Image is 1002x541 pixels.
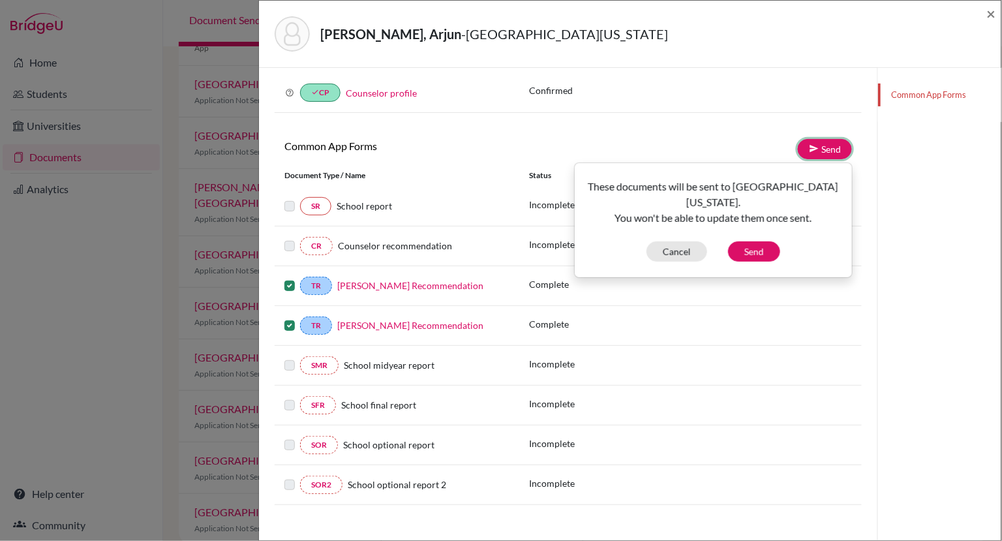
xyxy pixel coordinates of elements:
[529,357,575,371] p: Incomplete
[728,241,780,262] button: Send
[300,237,333,255] a: CR
[300,317,332,335] a: TR
[300,356,339,375] a: SMR
[529,84,852,97] p: Confirmed
[300,436,338,454] a: SOR
[284,140,558,152] h6: Common App Forms
[275,170,519,181] div: Document Type / Name
[341,399,416,410] span: School final report
[878,84,1001,106] a: Common App Forms
[300,197,331,215] a: SR
[300,476,342,494] a: SOR2
[300,84,341,102] a: doneCP
[337,200,392,211] span: School report
[646,241,707,262] button: Cancel
[585,179,842,226] p: These documents will be sent to [GEOGRAPHIC_DATA][US_STATE]. You won't be able to update them onc...
[343,439,434,450] span: School optional report
[300,396,336,414] a: SFR
[529,277,569,291] p: Complete
[320,26,461,42] strong: [PERSON_NAME], Arjun
[529,198,575,211] p: Incomplete
[461,26,668,42] span: - [GEOGRAPHIC_DATA][US_STATE]
[529,397,575,410] p: Incomplete
[311,88,319,96] i: done
[300,277,332,295] a: TR
[337,280,483,291] a: [PERSON_NAME] Recommendation
[987,4,996,23] span: ×
[337,320,483,331] a: [PERSON_NAME] Recommendation
[798,139,852,159] a: Send
[348,479,446,490] span: School optional report 2
[529,476,575,490] p: Incomplete
[519,170,862,181] div: Status
[574,162,853,278] div: Send
[344,360,434,371] span: School midyear report
[529,317,569,331] p: Complete
[346,87,417,99] a: Counselor profile
[529,437,575,450] p: Incomplete
[338,240,452,251] span: Counselor recommendation
[529,238,575,251] p: Incomplete
[987,6,996,22] button: Close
